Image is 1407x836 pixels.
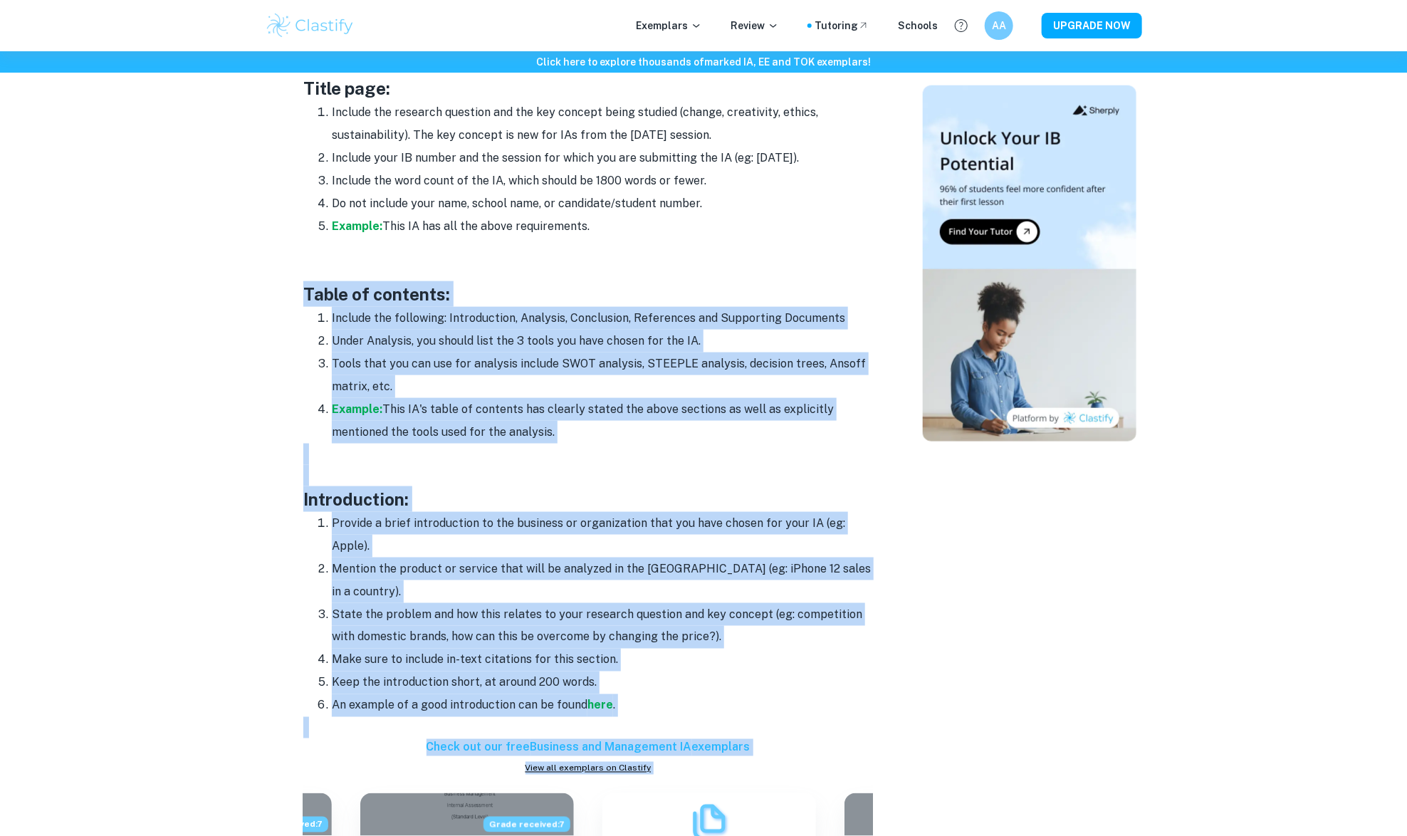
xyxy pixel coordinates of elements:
[303,486,873,512] h3: Introduction:
[332,147,873,169] li: Include your IB number and the session for which you are submitting the IA (eg: [DATE]).
[991,18,1008,33] h6: AA
[303,281,873,307] h3: Table of contents:
[303,762,873,775] a: View all exemplars on Clastify
[332,192,873,215] li: Do not include your name, school name, or candidate/student number.
[265,11,355,40] img: Clastify logo
[332,402,382,416] a: Example:
[332,215,873,238] li: This IA has all the above requirements.
[332,101,873,147] li: Include the research question and the key concept being studied (change, creativity, ethics, sust...
[985,11,1013,40] button: AA
[587,699,613,712] a: here
[332,398,873,444] li: This IA's table of contents has clearly stated the above sections as well as explicitly mentioned...
[303,75,873,101] h3: Title page:
[332,649,873,672] li: Make sure to include in-text citations for this section.
[898,18,938,33] a: Schools
[332,219,382,233] a: Example:
[332,352,873,398] li: Tools that you can use for analysis include SWOT analysis, STEEPLE analysis, decision trees, Anso...
[332,603,873,649] li: State the problem and how this relates to your research question and key concept (eg: competition...
[731,18,779,33] p: Review
[815,18,869,33] a: Tutoring
[332,558,873,603] li: Mention the product or service that will be analyzed in the [GEOGRAPHIC_DATA] (eg: iPhone 12 sale...
[1042,13,1142,38] button: UPGRADE NOW
[483,817,570,832] span: Grade received: 7
[923,85,1136,441] img: Thumbnail
[332,307,873,330] li: Include the following: Introduction, Analysis, Conclusion, References and Supporting Documents
[949,14,973,38] button: Help and Feedback
[332,169,873,192] li: Include the word count of the IA, which should be 1800 words or fewer.
[332,330,873,352] li: Under Analysis, you should list the 3 tools you have chosen for the IA.
[636,18,702,33] p: Exemplars
[332,512,873,558] li: Provide a brief introduction to the business or organization that you have chosen for your IA (eg...
[332,694,873,717] li: An example of a good introduction can be found .
[332,672,873,694] li: Keep the introduction short, at around 200 words.
[3,54,1404,70] h6: Click here to explore thousands of marked IA, EE and TOK exemplars !
[303,739,873,756] h6: Check out our free Business and Management IA exemplars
